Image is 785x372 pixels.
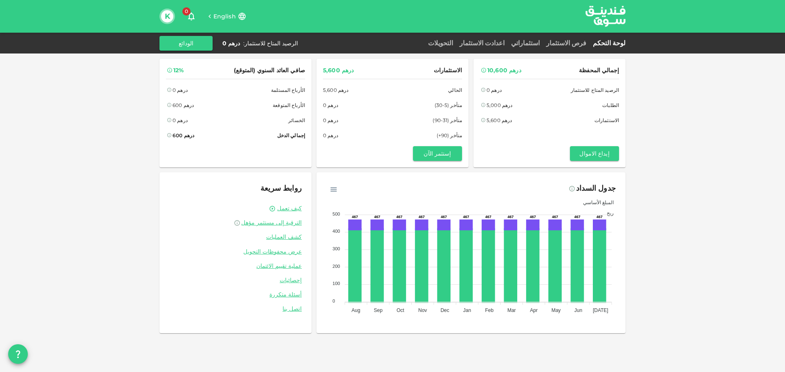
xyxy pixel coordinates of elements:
span: الاستثمارات [434,65,462,76]
button: الودائع [159,36,213,51]
div: الرصيد المتاح للاستثمار : [243,39,298,47]
button: إيداع الاموال [570,146,619,161]
span: الخسائر [288,116,305,125]
tspan: Dec [440,307,449,313]
tspan: Sep [374,307,383,313]
span: 0 [182,7,191,16]
span: صافي العائد السنوي (المتوقع) [234,65,305,76]
span: الطلبات [602,101,619,109]
tspan: Oct [397,307,404,313]
tspan: Feb [485,307,494,313]
div: درهم 0 [173,86,188,94]
div: درهم 10,600 [487,65,521,76]
div: درهم 5,600 [323,65,354,76]
a: التحويلات [425,39,456,47]
span: المبلغ الأساسي [577,199,614,205]
a: logo [585,0,626,32]
tspan: Apr [530,307,538,313]
div: درهم 600 [173,131,194,140]
a: أسئلة متكررة [169,291,302,298]
button: question [8,344,28,364]
tspan: 300 [332,246,340,251]
tspan: 200 [332,264,340,269]
span: الرصيد المتاح للاستثمار [571,86,619,94]
div: 12% [173,65,184,76]
button: K [161,10,173,22]
div: جدول السداد [576,182,616,195]
div: درهم 0 [487,86,502,94]
a: عرض محفوظات التحويل [169,248,302,256]
tspan: [DATE] [593,307,608,313]
a: فرص الاستثمار [543,39,590,47]
span: ربح [601,210,614,216]
span: الحالي [448,86,462,94]
div: درهم 0 [323,131,338,140]
span: إجمالي المحفظة [579,65,619,76]
img: logo [575,0,636,32]
div: درهم 5,600 [323,86,349,94]
tspan: Mar [507,307,516,313]
div: درهم 0 [222,39,240,47]
a: الترقية إلى مستثمر مؤهل [169,219,302,227]
span: الأرباح المتوقعة [273,101,305,109]
tspan: Nov [418,307,427,313]
span: English [213,13,236,20]
span: الترقية إلى مستثمر مؤهل [241,219,302,226]
div: درهم 5,000 [487,101,513,109]
button: إستثمر الآن [413,146,462,161]
span: روابط سريعة [260,184,302,193]
span: متأخر (5-30) [435,101,462,109]
tspan: Jan [463,307,471,313]
tspan: May [552,307,561,313]
tspan: 100 [332,281,340,286]
tspan: Aug [352,307,360,313]
span: الاستثمارات [594,116,619,125]
span: الأرباح المستلمة [271,86,305,94]
span: متأخر (31-90) [433,116,462,125]
span: إجمالي الدخل [277,131,305,140]
a: إحصائيات [169,276,302,284]
a: استثماراتي [508,39,543,47]
a: اتصل بنا [169,305,302,313]
div: درهم 5,600 [487,116,512,125]
button: 0 [183,8,200,25]
a: كيف تعمل [277,205,302,212]
a: عملية تقييم الائتمان [169,262,302,270]
div: درهم 600 [173,101,194,109]
tspan: 500 [332,212,340,216]
span: متأخر (90+) [437,131,462,140]
tspan: 400 [332,229,340,234]
a: لوحة التحكم [590,39,626,47]
a: اعدادت الاستثمار [456,39,508,47]
tspan: Jun [574,307,582,313]
div: درهم 0 [323,116,338,125]
div: درهم 0 [323,101,338,109]
a: كشف العمليات [169,233,302,241]
div: درهم 0 [173,116,188,125]
tspan: 0 [332,298,335,303]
